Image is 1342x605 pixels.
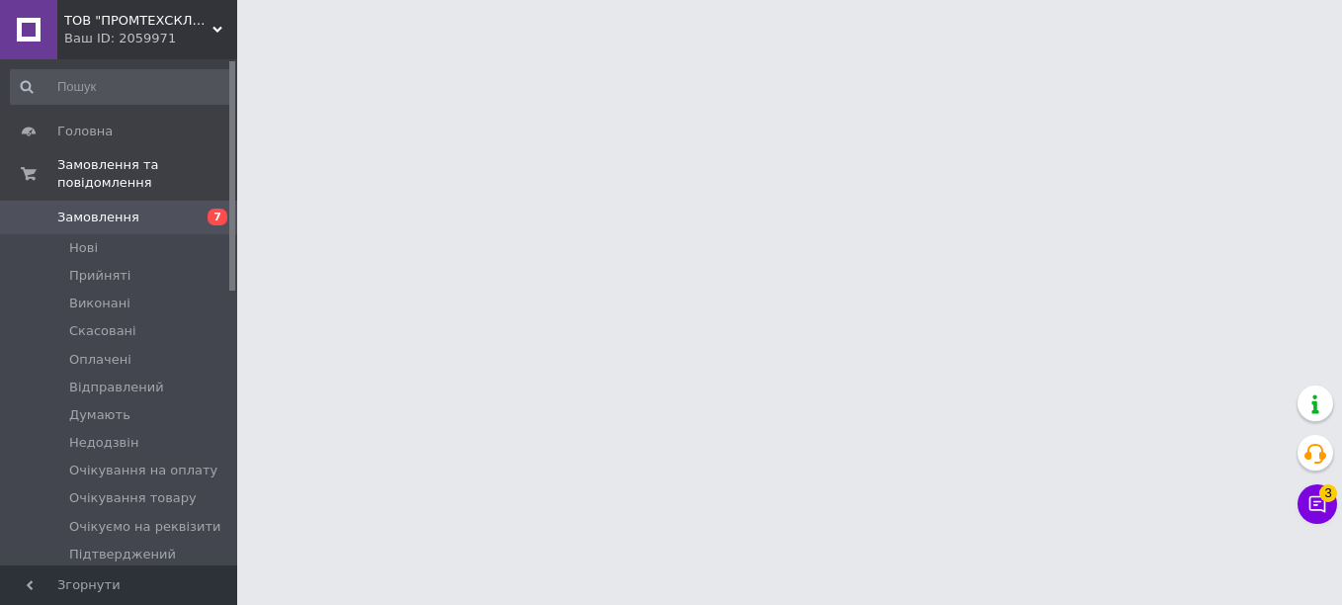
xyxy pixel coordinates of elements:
input: Пошук [10,69,233,105]
span: Замовлення [57,209,139,226]
span: Виконані [69,295,130,312]
span: 3 [1319,484,1337,502]
span: 7 [208,209,227,225]
span: Головна [57,123,113,140]
div: Ваш ID: 2059971 [64,30,237,47]
span: Відправлений [69,379,164,396]
span: Думають [69,406,130,424]
span: Скасовані [69,322,136,340]
span: Недодзвін [69,434,138,452]
span: ТОВ "ПРОМТЕХСКЛАД" [64,12,212,30]
button: Чат з покупцем3 [1298,484,1337,524]
span: Підтверджений [69,546,176,563]
span: Прийняті [69,267,130,285]
span: Очікуємо на реквізити [69,518,220,536]
span: Нові [69,239,98,257]
span: Оплачені [69,351,131,369]
span: Замовлення та повідомлення [57,156,237,192]
span: Очікування товару [69,489,197,507]
span: Очікування на оплату [69,462,217,479]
